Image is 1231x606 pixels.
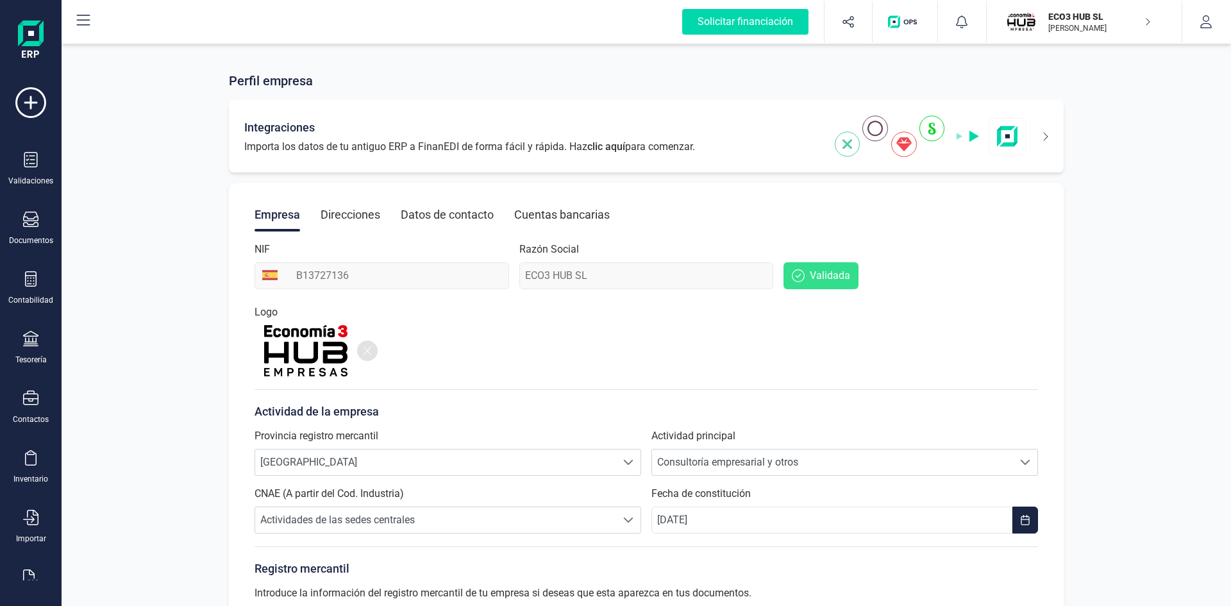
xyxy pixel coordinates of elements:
div: Eliminar logo [357,341,378,361]
p: ECO3 HUB SL [1048,10,1151,23]
button: Choose Date [1012,507,1038,534]
p: Logo [255,305,278,320]
div: Documentos [9,235,53,246]
div: Inventario [13,474,48,484]
div: Validaciones [8,176,53,186]
p: Registro mercantil [255,560,1038,578]
img: logo [264,325,348,376]
div: Direcciones [321,198,380,231]
p: Actividad de la empresa [255,403,1038,421]
img: Logo de OPS [888,15,922,28]
div: Empresa [255,198,300,231]
label: NIF [255,242,270,257]
span: Validada [810,268,850,283]
span: Perfil empresa [229,72,313,90]
button: ECECO3 HUB SL[PERSON_NAME] [1002,1,1166,42]
span: [GEOGRAPHIC_DATA] [255,450,616,475]
img: Logo Finanedi [18,21,44,62]
span: Importa los datos de tu antiguo ERP a FinanEDI de forma fácil y rápida. Haz para comenzar. [244,139,695,155]
div: Tesorería [15,355,47,365]
div: Contabilidad [8,295,53,305]
span: clic aquí [587,140,625,153]
div: Solicitar financiación [682,9,808,35]
button: Solicitar financiación [667,1,824,42]
label: Introduce la información del registro mercantil de tu empresa si deseas que esta aparezca en tus ... [255,585,751,601]
img: integrations-img [835,115,1026,157]
div: Importar [16,534,46,544]
label: Actividad principal [651,428,735,444]
label: Razón Social [519,242,579,257]
span: Integraciones [244,119,315,137]
label: CNAE (A partir del Cod. Industria) [255,486,404,501]
label: Fecha de constitución [651,486,751,501]
img: EC [1007,8,1035,36]
button: Logo de OPS [880,1,930,42]
p: [PERSON_NAME] [1048,23,1151,33]
span: Actividades de las sedes centrales [255,507,616,533]
div: Datos de contacto [401,198,494,231]
span: Consultoría empresarial y otros [652,450,1013,475]
div: Cuentas bancarias [514,198,610,231]
input: dd/mm/aaaa [651,507,1012,534]
div: Contactos [13,414,49,425]
label: Provincia registro mercantil [255,428,378,444]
